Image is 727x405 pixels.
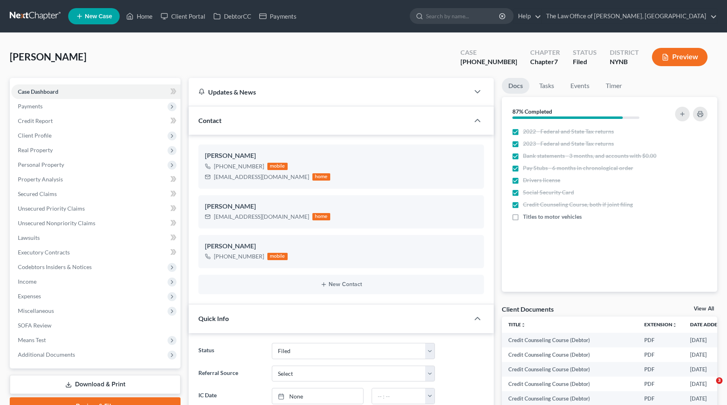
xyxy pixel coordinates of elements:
span: Drivers license [523,176,560,184]
div: [PHONE_NUMBER] [214,162,264,170]
span: Social Security Card [523,188,574,196]
div: [PERSON_NAME] [205,202,477,211]
span: Real Property [18,146,53,153]
i: unfold_more [521,323,526,327]
td: Credit Counseling Course (Debtor) [502,377,638,391]
div: [PHONE_NUMBER] [460,57,517,67]
div: mobile [267,163,288,170]
span: Lawsuits [18,234,40,241]
a: Lawsuits [11,231,181,245]
a: Download & Print [10,375,181,394]
span: Unsecured Priority Claims [18,205,85,212]
span: 3 [716,377,723,384]
span: Unsecured Nonpriority Claims [18,220,95,226]
iframe: Intercom live chat [699,377,719,397]
a: SOFA Review [11,318,181,333]
span: Property Analysis [18,176,63,183]
div: District [610,48,639,57]
div: [PHONE_NUMBER] [214,252,264,261]
button: Preview [652,48,708,66]
div: Status [573,48,597,57]
label: Referral Source [194,366,268,382]
span: New Case [85,13,112,19]
div: Case [460,48,517,57]
a: View All [694,306,714,312]
div: [PERSON_NAME] [205,241,477,251]
span: Quick Info [198,315,229,322]
a: Home [122,9,157,24]
div: NYNB [610,57,639,67]
a: Titleunfold_more [508,321,526,327]
span: SOFA Review [18,322,52,329]
input: Search by name... [426,9,500,24]
a: None [272,388,363,404]
span: Expenses [18,293,41,299]
div: Updates & News [198,88,460,96]
a: Credit Report [11,114,181,128]
a: Unsecured Nonpriority Claims [11,216,181,231]
span: Contact [198,116,222,124]
a: Timer [599,78,628,94]
div: mobile [267,253,288,260]
span: Personal Property [18,161,64,168]
button: New Contact [205,281,477,288]
div: [EMAIL_ADDRESS][DOMAIN_NAME] [214,173,309,181]
span: Executory Contracts [18,249,70,256]
td: PDF [638,333,684,347]
div: Chapter [530,57,560,67]
td: PDF [638,347,684,362]
span: Credit Report [18,117,53,124]
span: Miscellaneous [18,307,54,314]
td: Credit Counseling Course (Debtor) [502,347,638,362]
div: [PERSON_NAME] [205,151,477,161]
a: Events [564,78,596,94]
div: Client Documents [502,305,554,313]
span: Titles to motor vehicles [523,213,582,221]
span: Client Profile [18,132,52,139]
span: Additional Documents [18,351,75,358]
label: Status [194,343,268,359]
input: -- : -- [372,388,426,404]
a: Payments [255,9,301,24]
span: [PERSON_NAME] [10,51,86,62]
span: Pay Stubs - 6 months in chronological order [523,164,633,172]
a: Property Analysis [11,172,181,187]
span: Income [18,278,37,285]
span: 7 [554,58,558,65]
span: 2022 - Federal and State Tax returns [523,127,614,136]
a: Help [514,9,541,24]
a: Date Added expand_more [690,321,727,327]
a: Extensionunfold_more [644,321,677,327]
td: PDF [638,362,684,377]
span: Secured Claims [18,190,57,197]
div: [EMAIL_ADDRESS][DOMAIN_NAME] [214,213,309,221]
span: Case Dashboard [18,88,58,95]
td: PDF [638,377,684,391]
a: Secured Claims [11,187,181,201]
a: Tasks [533,78,561,94]
strong: 87% Completed [512,108,552,115]
span: 2023 - Federal and State Tax returns [523,140,614,148]
td: Credit Counseling Course (Debtor) [502,362,638,377]
span: Codebtors Insiders & Notices [18,263,92,270]
a: Docs [502,78,529,94]
span: Payments [18,103,43,110]
span: Means Test [18,336,46,343]
span: Credit Counseling Course, both if joint filing [523,200,633,209]
div: home [312,173,330,181]
a: DebtorCC [209,9,255,24]
a: The Law Office of [PERSON_NAME], [GEOGRAPHIC_DATA] [542,9,717,24]
i: unfold_more [672,323,677,327]
a: Executory Contracts [11,245,181,260]
td: Credit Counseling Course (Debtor) [502,333,638,347]
label: IC Date [194,388,268,404]
a: Case Dashboard [11,84,181,99]
div: Chapter [530,48,560,57]
a: Unsecured Priority Claims [11,201,181,216]
div: home [312,213,330,220]
a: Client Portal [157,9,209,24]
div: Filed [573,57,597,67]
span: Bank statements - 3 months, and accounts with $0.00 [523,152,656,160]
